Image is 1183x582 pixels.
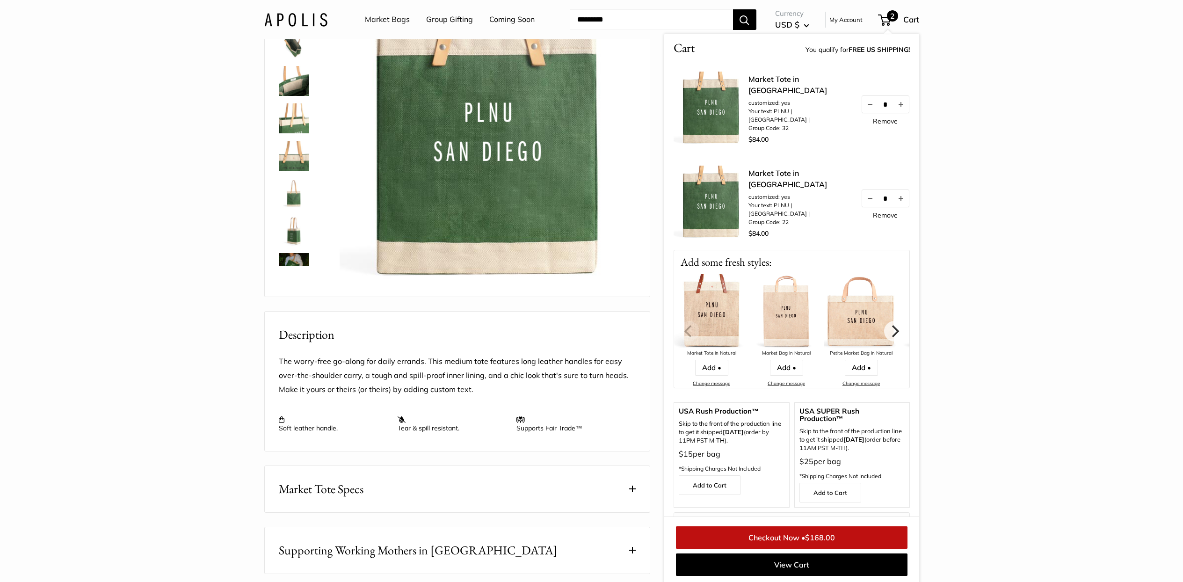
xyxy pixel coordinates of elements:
a: description_Take it anywhere with easy-grip handles. [277,102,311,135]
div: Market Bag in Natural [749,349,824,358]
p: The worry-free go-along for daily errands. This medium tote features long leather handles for eas... [279,355,636,397]
button: Market Tote Specs [265,466,650,512]
span: Skip to the front of the production line to get it shipped (order before 11AM PST M-TH). [799,427,905,452]
a: My Account [829,14,863,25]
a: Market Tote in Field Green [277,251,311,285]
p: We Also Recommend These [674,513,804,537]
strong: [DATE] [843,436,864,443]
button: Increase quantity by 1 [893,96,908,113]
span: Cart [674,39,695,57]
a: Add • [769,360,803,376]
li: customized: yes [748,99,851,107]
a: Market Tote in Field Green [277,214,311,247]
a: Change message [693,380,730,386]
button: Increase quantity by 1 [893,190,908,207]
span: $168.00 [805,533,835,542]
span: Currency [775,7,809,20]
p: Skip to the front of the production line to get it shipped (order by 11PM PST M-TH). [679,420,784,445]
span: You qualify for [806,44,910,57]
span: USD $ [775,20,799,29]
a: description_Spacious inner area with room for everything. Plus water-resistant lining. [277,27,311,60]
div: Market Tote in Natural [674,349,749,358]
p: Add some fresh styles: [674,250,909,274]
li: Your text: PLNU | [GEOGRAPHIC_DATA] | [748,107,851,124]
span: *Shipping Charges Not Included [799,473,881,480]
a: Checkout Now •$168.00 [676,526,907,549]
span: $84.00 [748,135,769,144]
li: customized: yes [748,193,851,201]
button: Next [884,321,905,342]
p: Supports Fair Trade™ [516,415,626,432]
button: Search [733,9,756,30]
span: Market Tote Specs [279,480,363,498]
img: Market Tote in Field Green [279,141,309,171]
span: USA Rush Production™ [679,407,784,415]
img: Market Tote in Field Green [279,253,309,283]
div: Petite Market Bag in Natural [824,349,899,358]
span: $84.00 [748,229,769,238]
button: Decrease quantity by 1 [862,96,878,113]
p: Soft leather handle. [279,415,388,432]
img: description_Spacious inner area with room for everything. Plus water-resistant lining. [279,29,309,58]
a: Market Tote in [GEOGRAPHIC_DATA] [748,73,851,96]
a: Change message [768,380,805,386]
a: Remove [873,212,898,218]
a: Group Gifting [426,13,473,27]
span: Cart [903,15,919,24]
img: description_Take it anywhere with easy-grip handles. [279,103,309,133]
span: $25 [799,457,813,466]
img: Market Tote in Field Green [279,216,309,246]
span: 2 [887,10,898,22]
button: USD $ [775,17,809,32]
span: *Shipping Charges Not Included [679,465,761,472]
button: Decrease quantity by 1 [862,190,878,207]
a: Market Tote in Field Green [277,139,311,173]
a: Add to Cart [679,475,740,495]
b: [DATE] [723,428,744,436]
a: description_Inner pocket good for daily drivers. [277,64,311,98]
a: View Cart [676,553,907,576]
a: Add • [844,360,878,376]
img: description_Inner pocket good for daily drivers. [279,66,309,96]
p: Tear & spill resistant. [398,415,507,432]
span: Supporting Working Mothers in [GEOGRAPHIC_DATA] [279,541,558,560]
p: per bag [679,447,784,475]
a: Market Bags [365,13,410,27]
img: description_Make it yours with custom printed text. [674,166,748,240]
a: Remove [873,118,898,124]
a: Market Tote in [GEOGRAPHIC_DATA] [748,167,851,190]
span: USA SUPER Rush Production™ [799,407,905,422]
span: $15 [679,449,693,458]
input: Quantity [878,194,893,202]
h2: Description [279,326,636,344]
a: Coming Soon [489,13,535,27]
p: per bag [799,455,905,483]
img: description_Seal of authenticity printed on the backside of every bag. [279,178,309,208]
div: Market Bag in Black [899,349,973,358]
img: description_Make it yours with custom printed text. [674,72,748,146]
img: Apolis [264,13,327,26]
strong: FREE US SHIPPING! [849,45,910,54]
li: Group Code: 32 [748,124,851,132]
a: description_Seal of authenticity printed on the backside of every bag. [277,176,311,210]
input: Search... [570,9,733,30]
a: Add • [695,360,728,376]
button: Supporting Working Mothers in [GEOGRAPHIC_DATA] [265,527,650,574]
li: Group Code: 22 [748,218,851,226]
input: Quantity [878,100,893,108]
a: Add to Cart [799,483,861,502]
a: 2 Cart [879,12,919,27]
a: Change message [842,380,880,386]
iframe: Sign Up via Text for Offers [7,546,100,575]
li: Your text: PLNU | [GEOGRAPHIC_DATA] | [748,201,851,218]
